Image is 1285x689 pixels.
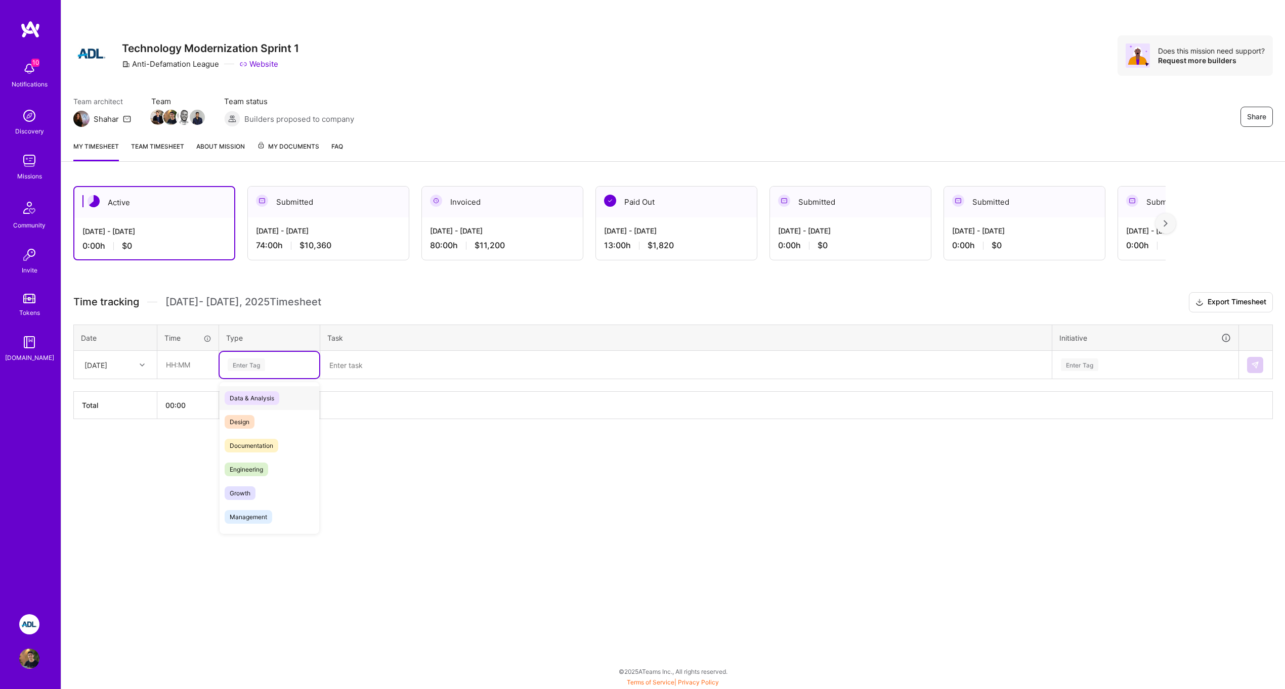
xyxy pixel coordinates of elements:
[19,245,39,265] img: Invite
[1240,107,1273,127] button: Share
[248,187,409,217] div: Submitted
[151,96,204,107] span: Team
[1061,357,1098,373] div: Enter Tag
[17,614,42,634] a: ADL: Technology Modernization Sprint 1
[1158,56,1265,65] div: Request more builders
[604,240,749,251] div: 13:00 h
[19,614,39,634] img: ADL: Technology Modernization Sprint 1
[225,391,279,405] span: Data & Analysis
[73,141,119,161] a: My timesheet
[191,109,204,126] a: Team Member Avatar
[164,109,178,126] a: Team Member Avatar
[61,659,1285,684] div: © 2025 ATeams Inc., All rights reserved.
[256,225,401,236] div: [DATE] - [DATE]
[952,225,1097,236] div: [DATE] - [DATE]
[164,333,211,343] div: Time
[19,59,39,79] img: bell
[1164,220,1168,227] img: right
[74,325,157,351] th: Date
[1059,332,1231,344] div: Initiative
[596,187,757,217] div: Paid Out
[122,60,130,68] i: icon CompanyGray
[140,362,145,368] i: icon Chevron
[1126,225,1271,236] div: [DATE] - [DATE]
[1126,43,1150,68] img: Avatar
[944,187,1105,217] div: Submitted
[1189,292,1273,312] button: Export Timesheet
[1126,195,1138,207] img: Submitted
[778,195,790,207] img: Submitted
[150,110,165,125] img: Team Member Avatar
[19,106,39,126] img: discovery
[12,79,48,89] div: Notifications
[73,35,110,72] img: Company Logo
[228,357,265,373] div: Enter Tag
[770,187,931,217] div: Submitted
[331,141,343,161] a: FAQ
[627,678,674,686] a: Terms of Service
[122,59,219,69] div: Anti-Defamation League
[19,332,39,352] img: guide book
[17,171,42,181] div: Missions
[94,114,119,124] div: Shahar
[224,111,240,127] img: Builders proposed to company
[224,96,354,107] span: Team status
[1251,361,1259,369] img: Submit
[1195,297,1204,308] i: icon Download
[225,439,278,452] span: Documentation
[196,141,245,161] a: About Mission
[190,110,205,125] img: Team Member Avatar
[1126,240,1271,251] div: 0:00 h
[73,296,139,308] span: Time tracking
[299,240,331,251] span: $10,360
[430,240,575,251] div: 80:00 h
[131,141,184,161] a: Team timesheet
[15,126,44,136] div: Discovery
[430,195,442,207] img: Invoiced
[122,42,299,55] h3: Technology Modernization Sprint 1
[648,240,674,251] span: $1,820
[165,296,321,308] span: [DATE] - [DATE] , 2025 Timesheet
[992,240,1002,251] span: $0
[151,109,164,126] a: Team Member Avatar
[256,240,401,251] div: 74:00 h
[23,294,35,303] img: tokens
[82,241,226,251] div: 0:00 h
[678,678,719,686] a: Privacy Policy
[225,463,268,476] span: Engineering
[239,59,278,69] a: Website
[219,325,320,351] th: Type
[19,649,39,669] img: User Avatar
[627,678,719,686] span: |
[123,115,131,123] i: icon Mail
[475,240,505,251] span: $11,200
[1247,112,1266,122] span: Share
[122,241,132,251] span: $0
[88,195,100,207] img: Active
[84,359,107,370] div: [DATE]
[178,109,191,126] a: Team Member Avatar
[74,187,234,218] div: Active
[1158,46,1265,56] div: Does this mission need support?
[73,96,131,107] span: Team architect
[244,114,354,124] span: Builders proposed to company
[17,196,41,220] img: Community
[225,415,254,429] span: Design
[1118,187,1279,217] div: Submitted
[163,110,179,125] img: Team Member Avatar
[257,141,319,152] span: My Documents
[74,392,157,419] th: Total
[225,486,255,500] span: Growth
[19,151,39,171] img: teamwork
[604,225,749,236] div: [DATE] - [DATE]
[158,351,218,378] input: HH:MM
[225,510,272,524] span: Management
[320,325,1052,351] th: Task
[818,240,828,251] span: $0
[17,649,42,669] a: User Avatar
[778,240,923,251] div: 0:00 h
[257,141,319,161] a: My Documents
[430,225,575,236] div: [DATE] - [DATE]
[952,240,1097,251] div: 0:00 h
[22,265,37,275] div: Invite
